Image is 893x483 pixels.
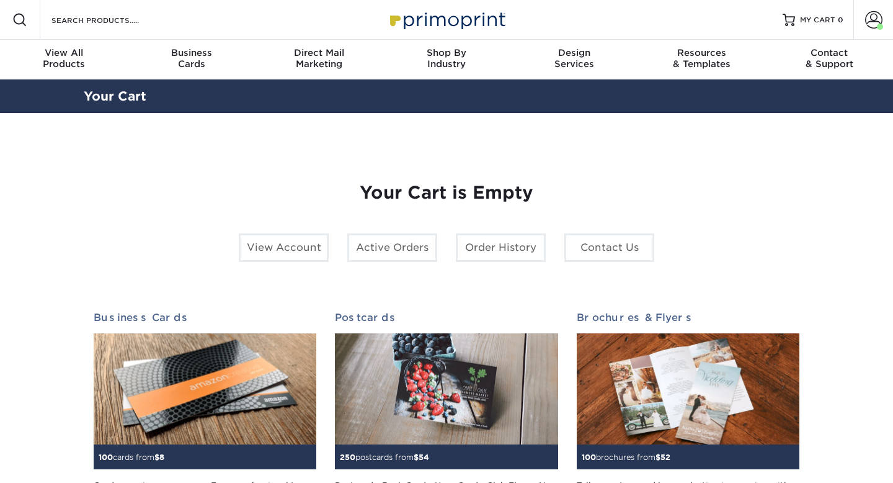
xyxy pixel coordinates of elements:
[638,47,766,70] div: & Templates
[419,453,429,462] span: 54
[765,47,893,58] span: Contact
[255,40,383,79] a: Direct MailMarketing
[340,453,429,462] small: postcards from
[765,40,893,79] a: Contact& Support
[159,453,164,462] span: 8
[94,312,316,323] h2: Business Cards
[335,333,558,445] img: Postcards
[383,47,510,70] div: Industry
[564,233,654,262] a: Contact Us
[255,47,383,70] div: Marketing
[510,40,638,79] a: DesignServices
[510,47,638,70] div: Services
[510,47,638,58] span: Design
[800,15,835,25] span: MY CART
[414,453,419,462] span: $
[838,16,843,24] span: 0
[660,453,670,462] span: 52
[99,453,113,462] span: 100
[384,6,509,33] img: Primoprint
[94,333,316,445] img: Business Cards
[383,47,510,58] span: Shop By
[99,453,164,462] small: cards from
[255,47,383,58] span: Direct Mail
[765,47,893,70] div: & Support
[582,453,596,462] span: 100
[84,89,146,104] a: Your Cart
[340,453,355,462] span: 250
[154,453,159,462] span: $
[347,233,437,262] a: Active Orders
[638,40,766,79] a: Resources& Templates
[577,312,799,323] h2: Brochures & Flyers
[655,453,660,462] span: $
[94,183,799,204] h1: Your Cart is Empty
[582,453,670,462] small: brochures from
[128,47,255,70] div: Cards
[128,47,255,58] span: Business
[335,312,558,323] h2: Postcards
[456,233,546,262] a: Order History
[383,40,510,79] a: Shop ByIndustry
[50,12,171,27] input: SEARCH PRODUCTS.....
[239,233,329,262] a: View Account
[638,47,766,58] span: Resources
[577,333,799,445] img: Brochures & Flyers
[128,40,255,79] a: BusinessCards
